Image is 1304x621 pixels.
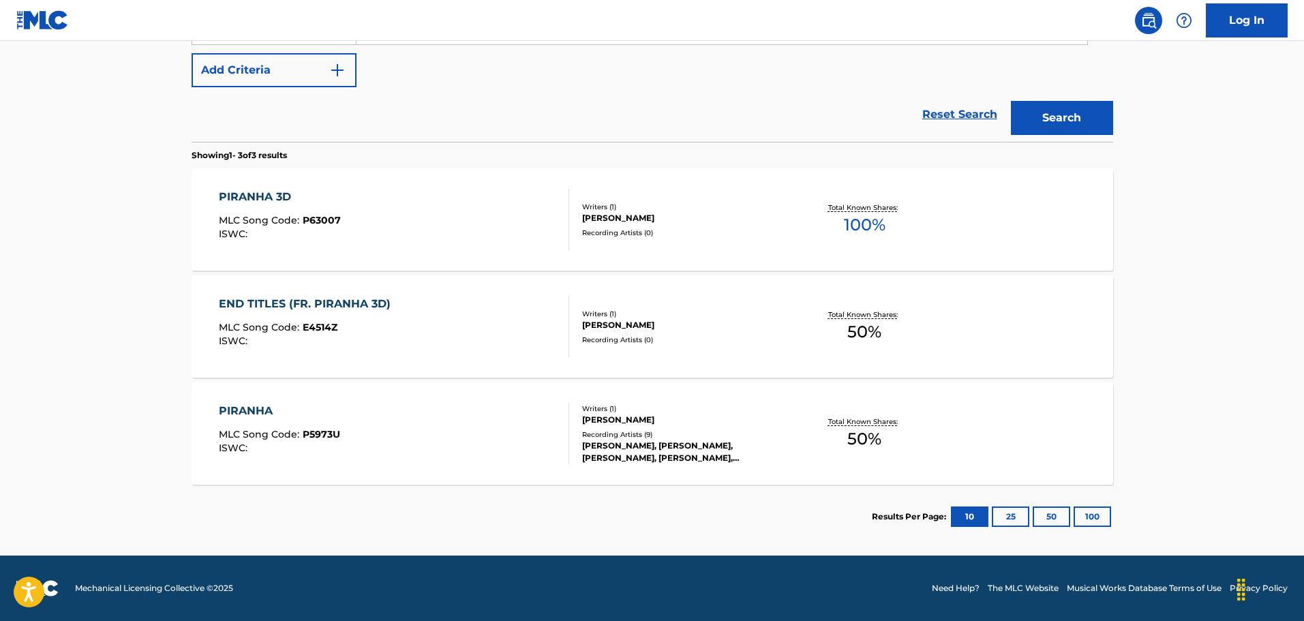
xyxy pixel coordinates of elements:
span: ISWC : [219,228,251,240]
a: The MLC Website [988,582,1059,594]
span: MLC Song Code : [219,214,303,226]
div: Writers ( 1 ) [582,202,788,212]
button: 25 [992,506,1029,527]
p: Total Known Shares: [828,309,901,320]
div: Writers ( 1 ) [582,404,788,414]
button: 50 [1033,506,1070,527]
div: [PERSON_NAME] [582,414,788,426]
iframe: Chat Widget [1236,556,1304,621]
a: Reset Search [915,100,1004,130]
button: Add Criteria [192,53,357,87]
img: help [1176,12,1192,29]
img: logo [16,580,59,596]
a: Public Search [1135,7,1162,34]
div: Recording Artists ( 0 ) [582,335,788,345]
img: search [1140,12,1157,29]
div: PIRANHA [219,403,340,419]
span: ISWC : [219,442,251,454]
img: MLC Logo [16,10,69,30]
button: 10 [951,506,988,527]
span: Mechanical Licensing Collective © 2025 [75,582,233,594]
a: Privacy Policy [1230,582,1288,594]
img: 9d2ae6d4665cec9f34b9.svg [329,62,346,78]
button: 100 [1074,506,1111,527]
span: MLC Song Code : [219,321,303,333]
a: Log In [1206,3,1288,37]
span: 100 % [844,213,885,237]
div: Writers ( 1 ) [582,309,788,319]
p: Showing 1 - 3 of 3 results [192,149,287,162]
div: END TITLES (FR. PIRANHA 3D) [219,296,397,312]
div: [PERSON_NAME], [PERSON_NAME], [PERSON_NAME], [PERSON_NAME], [PERSON_NAME] [582,440,788,464]
div: PIRANHA 3D [219,189,341,205]
div: [PERSON_NAME] [582,319,788,331]
span: E4514Z [303,321,337,333]
span: ISWC : [219,335,251,347]
span: MLC Song Code : [219,428,303,440]
a: Need Help? [932,582,980,594]
div: Recording Artists ( 9 ) [582,429,788,440]
span: P5973U [303,428,340,440]
div: Drag [1230,569,1252,610]
span: P63007 [303,214,341,226]
div: [PERSON_NAME] [582,212,788,224]
span: 50 % [847,427,881,451]
p: Results Per Page: [872,511,950,523]
span: 50 % [847,320,881,344]
button: Search [1011,101,1113,135]
p: Total Known Shares: [828,416,901,427]
a: Musical Works Database Terms of Use [1067,582,1222,594]
a: END TITLES (FR. PIRANHA 3D)MLC Song Code:E4514ZISWC:Writers (1)[PERSON_NAME]Recording Artists (0)... [192,275,1113,378]
div: Recording Artists ( 0 ) [582,228,788,238]
a: PIRANHA 3DMLC Song Code:P63007ISWC:Writers (1)[PERSON_NAME]Recording Artists (0)Total Known Share... [192,168,1113,271]
p: Total Known Shares: [828,202,901,213]
div: Help [1170,7,1198,34]
a: PIRANHAMLC Song Code:P5973UISWC:Writers (1)[PERSON_NAME]Recording Artists (9)[PERSON_NAME], [PERS... [192,382,1113,485]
